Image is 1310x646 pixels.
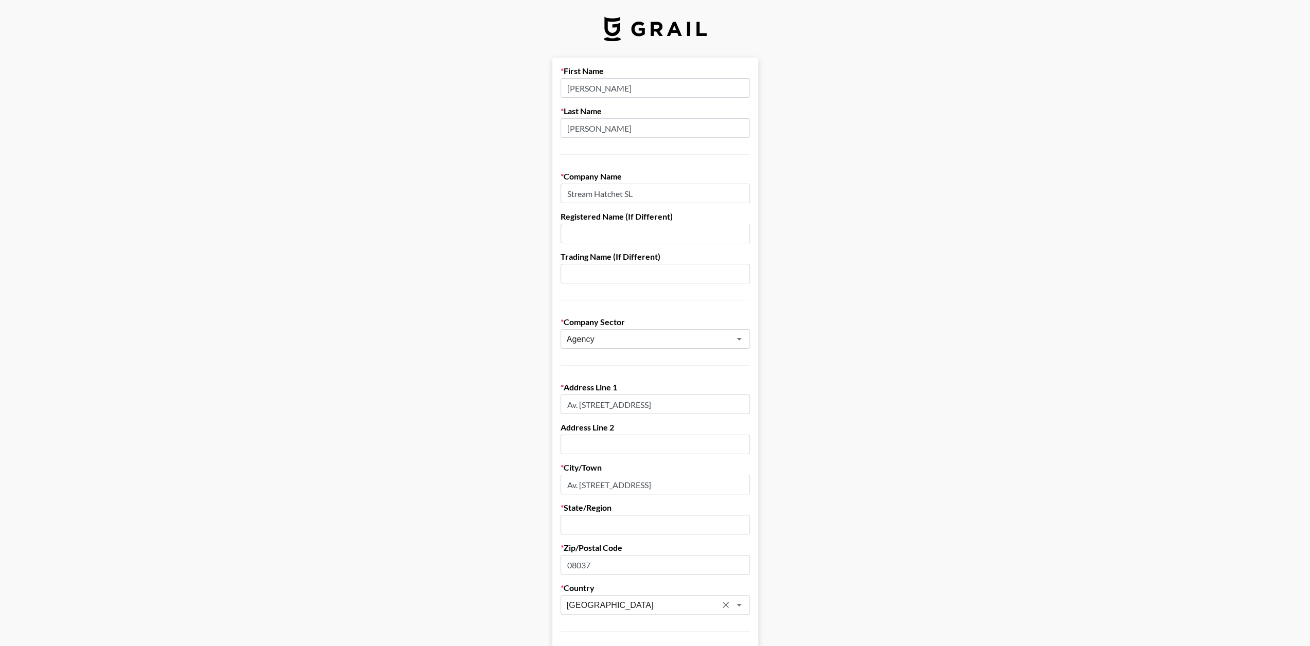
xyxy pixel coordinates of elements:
img: Grail Talent Logo [604,16,707,41]
button: Open [732,598,746,612]
label: Address Line 1 [561,382,750,392]
label: Registered Name (If Different) [561,211,750,222]
label: Company Name [561,171,750,182]
label: Company Sector [561,317,750,327]
label: Country [561,583,750,593]
label: Zip/Postal Code [561,543,750,553]
label: State/Region [561,503,750,513]
label: Address Line 2 [561,422,750,433]
button: Clear [719,598,733,612]
label: Trading Name (If Different) [561,252,750,262]
button: Open [732,332,746,346]
label: First Name [561,66,750,76]
label: City/Town [561,462,750,473]
label: Last Name [561,106,750,116]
